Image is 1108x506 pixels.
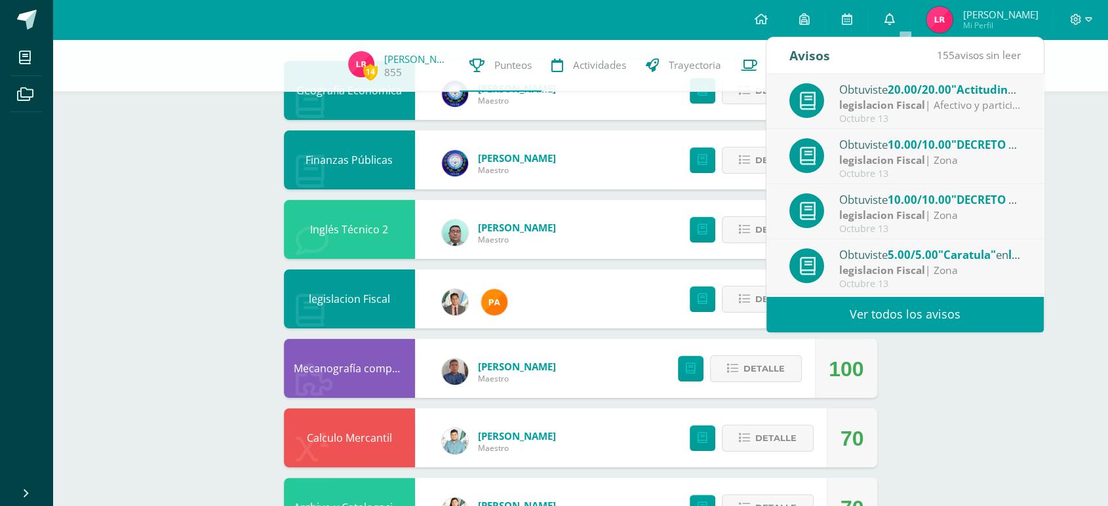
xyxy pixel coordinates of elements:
a: Ver todos los avisos [766,296,1044,332]
span: Actividades [573,58,626,72]
span: Punteos [494,58,532,72]
span: 14 [363,64,378,80]
button: Detalle [722,425,814,452]
button: Detalle [722,286,814,313]
span: 10.00/10.00 [888,192,951,207]
img: 3bbeeb896b161c296f86561e735fa0fc.png [442,428,468,454]
img: 81049356b3b16f348f04480ea0cb6817.png [481,289,507,315]
div: Obtuviste en [839,191,1021,208]
div: Avisos [789,37,830,73]
div: | Zona [839,208,1021,223]
span: Maestro [478,373,556,384]
div: Octubre 13 [839,279,1021,290]
span: [PERSON_NAME] [962,8,1038,21]
div: | Zona [839,263,1021,278]
div: Octubre 13 [839,224,1021,235]
a: [PERSON_NAME] [478,360,556,373]
a: [PERSON_NAME] [478,429,556,442]
div: Obtuviste en [839,136,1021,153]
a: Actividades [542,39,636,92]
img: 964ca9894ede580144e497e08e3aa946.png [348,51,374,77]
span: 20.00/20.00 [888,82,951,97]
a: [PERSON_NAME] [478,151,556,165]
span: 10.00/10.00 [888,137,951,152]
img: 38991008722c8d66f2d85f4b768620e4.png [442,150,468,176]
button: Detalle [710,355,802,382]
a: Trayectoria [636,39,731,92]
img: d4d564538211de5578f7ad7a2fdd564e.png [442,220,468,246]
span: Maestro [478,165,556,176]
span: Detalle [755,287,797,311]
span: avisos sin leer [937,48,1021,62]
span: Trayectoria [669,58,721,72]
a: Punteos [460,39,542,92]
button: Detalle [722,147,814,174]
div: Octubre 13 [839,168,1021,180]
a: [PERSON_NAME] [384,52,450,66]
img: 38991008722c8d66f2d85f4b768620e4.png [442,81,468,107]
span: "Actitudinal" [951,82,1023,97]
strong: legislacion Fiscal [839,153,925,167]
div: Finanzas Públicas [284,130,415,189]
div: | Afectivo y participación cívica [839,98,1021,113]
div: Obtuviste en [839,246,1021,263]
a: Contactos [731,39,823,92]
strong: legislacion Fiscal [839,98,925,112]
img: 964ca9894ede580144e497e08e3aa946.png [926,7,953,33]
a: 855 [384,66,402,79]
div: Mecanografía computarizada [284,339,415,398]
span: Maestro [478,234,556,245]
span: Detalle [755,148,797,172]
strong: legislacion Fiscal [839,263,925,277]
div: 70 [841,409,864,468]
div: 100 [829,340,863,399]
div: legislacion Fiscal [284,269,415,328]
a: [PERSON_NAME] [478,221,556,234]
span: legislacion Fiscal [1008,247,1098,262]
span: Maestro [478,95,556,106]
div: Calculo Mercantil [284,408,415,467]
div: Octubre 13 [839,113,1021,125]
strong: legislacion Fiscal [839,208,925,222]
span: Mi Perfil [962,20,1038,31]
div: | Zona [839,153,1021,168]
span: 155 [937,48,955,62]
span: "Caratula" [938,247,996,262]
div: Obtuviste en [839,81,1021,98]
button: Detalle [722,216,814,243]
span: Detalle [755,426,797,450]
span: Maestro [478,442,556,454]
span: 5.00/5.00 [888,247,938,262]
span: Detalle [743,357,785,381]
img: bf66807720f313c6207fc724d78fb4d0.png [442,359,468,385]
span: Detalle [755,218,797,242]
img: d725921d36275491089fe2b95fc398a7.png [442,289,468,315]
div: Inglés Técnico 2 [284,200,415,259]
